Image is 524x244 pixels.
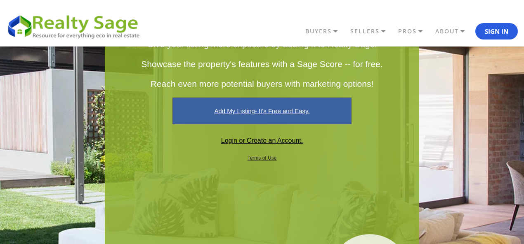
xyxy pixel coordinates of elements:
a: PROS [396,24,433,38]
a: Add My Listing- It's Free and Easy. [172,98,351,124]
a: Login or Create an Account. [180,128,344,153]
img: REALTY SAGE [6,12,146,40]
a: SELLERS [348,24,396,38]
p: Reach even more potential buyers with marketing options! [119,80,405,88]
a: Terms of Use [248,155,277,161]
a: ABOUT [433,24,475,38]
a: BUYERS [303,24,348,38]
p: Give your listing more exposure by adding it to Realty Sage. [119,40,405,57]
button: Sign In [475,23,518,40]
p: Showcase the property's features with a Sage Score -- for free. [119,60,405,77]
